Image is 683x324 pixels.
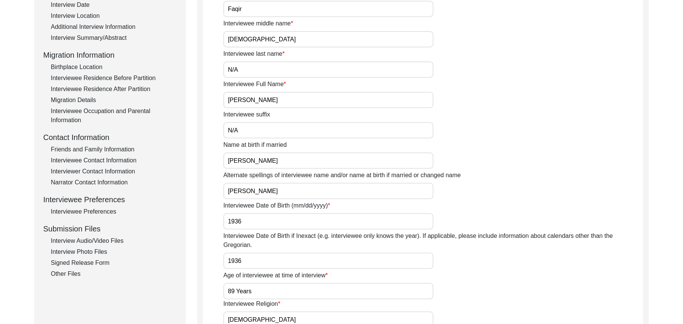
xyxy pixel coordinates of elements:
label: Age of interviewee at time of interview [223,271,328,280]
div: Interview Summary/Abstract [51,33,177,42]
div: Friends and Family Information [51,145,177,154]
div: Interview Location [51,11,177,20]
div: Signed Release Form [51,258,177,267]
div: Interview Date [51,0,177,9]
div: Other Files [51,269,177,278]
div: Migration Details [51,96,177,105]
label: Interviewee Religion [223,299,280,308]
div: Interviewee Contact Information [51,156,177,165]
div: Birthplace Location [51,63,177,72]
div: Interviewer Contact Information [51,167,177,176]
div: Interviewee Residence After Partition [51,85,177,94]
label: Name at birth if married [223,140,287,149]
div: Interviewee Residence Before Partition [51,74,177,83]
label: Interviewee Date of Birth if Inexact (e.g. interviewee only knows the year). If applicable, pleas... [223,231,643,250]
label: Interviewee last name [223,49,285,58]
div: Narrator Contact Information [51,178,177,187]
div: Interviewee Preferences [51,207,177,216]
label: Alternate spellings of interviewee name and/or name at birth if married or changed name [223,171,461,180]
label: Interviewee Date of Birth (mm/dd/yyyy) [223,201,330,210]
div: Migration Information [43,49,177,61]
div: Interviewee Occupation and Parental Information [51,107,177,125]
div: Interviewee Preferences [43,194,177,205]
div: Submission Files [43,223,177,234]
div: Interview Photo Files [51,247,177,256]
label: Interviewee middle name [223,19,293,28]
div: Additional Interview Information [51,22,177,31]
div: Interview Audio/Video Files [51,236,177,245]
div: Contact Information [43,132,177,143]
label: Interviewee Full Name [223,80,286,89]
label: Interviewee suffix [223,110,270,119]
